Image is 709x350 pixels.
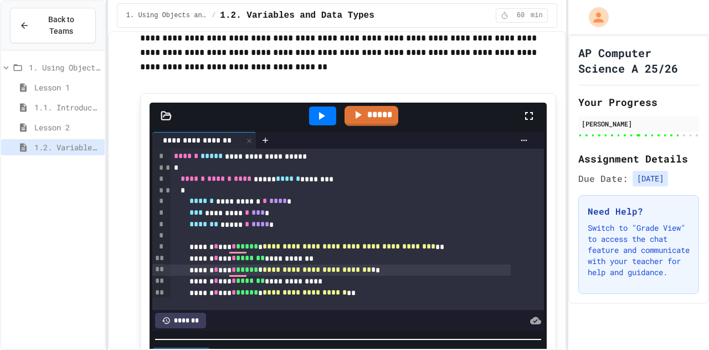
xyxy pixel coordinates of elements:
[220,9,374,22] span: 1.2. Variables and Data Types
[34,121,100,133] span: Lesson 2
[34,102,100,113] span: 1.1. Introduction to Algorithms, Programming, and Compilers
[126,11,207,20] span: 1. Using Objects and Methods
[10,8,96,43] button: Back to Teams
[633,171,668,186] span: [DATE]
[578,172,628,185] span: Due Date:
[578,45,699,76] h1: AP Computer Science A 25/26
[588,205,690,218] h3: Need Help?
[588,222,690,278] p: Switch to "Grade View" to access the chat feature and communicate with your teacher for help and ...
[577,4,612,30] div: My Account
[531,11,543,20] span: min
[582,119,696,129] div: [PERSON_NAME]
[212,11,215,20] span: /
[36,14,86,37] span: Back to Teams
[578,94,699,110] h2: Your Progress
[512,11,530,20] span: 60
[34,82,100,93] span: Lesson 1
[34,141,100,153] span: 1.2. Variables and Data Types
[29,62,100,73] span: 1. Using Objects and Methods
[578,151,699,166] h2: Assignment Details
